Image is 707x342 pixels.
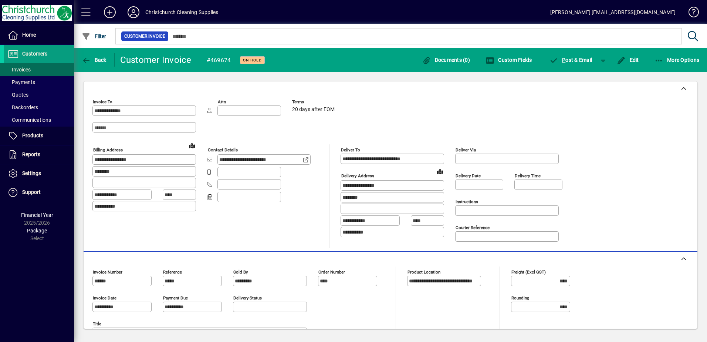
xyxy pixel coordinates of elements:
[22,51,47,57] span: Customers
[654,57,700,63] span: More Options
[653,53,701,67] button: More Options
[120,54,192,66] div: Customer Invoice
[292,100,336,104] span: Terms
[4,101,74,114] a: Backorders
[163,269,182,275] mat-label: Reference
[407,269,440,275] mat-label: Product location
[207,54,231,66] div: #469674
[93,295,116,301] mat-label: Invoice date
[93,99,112,104] mat-label: Invoice To
[562,57,565,63] span: P
[683,1,698,26] a: Knowledge Base
[4,145,74,164] a: Reports
[7,92,28,98] span: Quotes
[22,32,36,38] span: Home
[22,133,43,138] span: Products
[82,57,106,63] span: Back
[511,295,529,301] mat-label: Rounding
[80,53,108,67] button: Back
[4,183,74,202] a: Support
[145,6,218,18] div: Christchurch Cleaning Supplies
[550,6,676,18] div: [PERSON_NAME] [EMAIL_ADDRESS][DOMAIN_NAME]
[122,6,145,19] button: Profile
[549,57,592,63] span: ost & Email
[163,295,188,301] mat-label: Payment due
[7,79,35,85] span: Payments
[218,99,226,104] mat-label: Attn
[27,228,47,234] span: Package
[7,117,51,123] span: Communications
[4,114,74,126] a: Communications
[434,165,446,177] a: View on map
[233,269,248,275] mat-label: Sold by
[21,212,53,218] span: Financial Year
[615,53,641,67] button: Edit
[4,164,74,183] a: Settings
[4,63,74,76] a: Invoices
[186,140,198,151] a: View on map
[80,30,108,43] button: Filter
[456,147,476,152] mat-label: Deliver via
[4,76,74,88] a: Payments
[456,199,478,204] mat-label: Instructions
[456,225,490,230] mat-label: Courier Reference
[486,57,532,63] span: Custom Fields
[318,269,345,275] mat-label: Order number
[4,26,74,44] a: Home
[233,295,262,301] mat-label: Delivery status
[22,189,41,195] span: Support
[7,67,31,73] span: Invoices
[22,151,40,157] span: Reports
[82,33,106,39] span: Filter
[422,57,470,63] span: Documents (0)
[243,58,262,63] span: On hold
[4,127,74,145] a: Products
[515,173,541,178] mat-label: Delivery time
[74,53,115,67] app-page-header-button: Back
[98,6,122,19] button: Add
[420,53,472,67] button: Documents (0)
[484,53,534,67] button: Custom Fields
[511,269,546,275] mat-label: Freight (excl GST)
[93,321,101,326] mat-label: Title
[341,147,360,152] mat-label: Deliver To
[4,88,74,101] a: Quotes
[22,170,41,176] span: Settings
[617,57,639,63] span: Edit
[7,104,38,110] span: Backorders
[124,33,165,40] span: Customer Invoice
[93,269,122,275] mat-label: Invoice number
[292,107,335,113] span: 20 days after EOM
[546,53,596,67] button: Post & Email
[456,173,481,178] mat-label: Delivery date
